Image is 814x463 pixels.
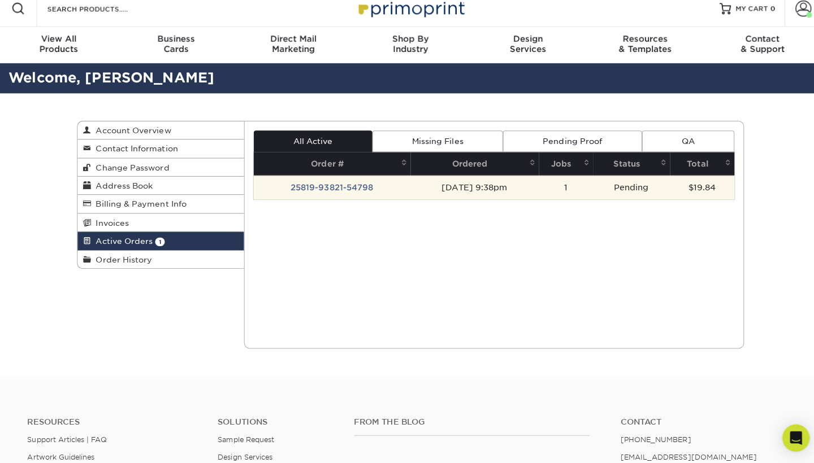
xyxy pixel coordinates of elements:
span: Design [465,37,582,47]
span: Invoices [90,220,128,229]
a: QA [637,133,728,155]
div: & Support [698,37,814,58]
a: DesignServices [465,30,582,67]
a: Billing & Payment Info [77,197,242,215]
a: Contact [615,417,787,427]
a: Invoices [77,216,242,234]
h4: Solutions [216,417,334,427]
a: Account Overview [77,124,242,142]
span: Order History [90,257,151,266]
a: Active Orders 1 [77,234,242,252]
span: Business [116,37,233,47]
a: Sample Request [216,435,272,444]
div: Industry [349,37,465,58]
td: [DATE] 9:38pm [407,178,534,202]
span: Shop By [349,37,465,47]
a: Design Services [216,453,270,461]
span: 1 [154,239,163,248]
iframe: Google Customer Reviews [3,429,96,459]
span: MY CART [729,8,761,18]
a: Order History [77,252,242,270]
span: Active Orders [90,238,151,247]
span: Resources [582,37,698,47]
a: [PHONE_NUMBER] [615,435,685,444]
span: Direct Mail [232,37,349,47]
a: Pending Proof [499,133,636,155]
a: All Active [252,133,369,155]
th: Order # [252,155,407,178]
td: $19.84 [664,178,728,202]
div: Services [465,37,582,58]
a: BusinessCards [116,30,233,67]
a: Shop ByIndustry [349,30,465,67]
span: Address Book [90,184,151,193]
input: SEARCH PRODUCTS..... [46,6,156,19]
h4: From the Blog [351,417,585,427]
span: Billing & Payment Info [90,202,185,211]
h4: Resources [27,417,199,427]
a: Address Book [77,179,242,197]
span: Contact Information [90,147,176,156]
th: Jobs [534,155,588,178]
div: Open Intercom Messenger [776,425,803,452]
span: Change Password [90,165,168,174]
span: 0 [764,8,769,16]
td: 1 [534,178,588,202]
div: Cards [116,37,233,58]
a: Missing Files [369,133,499,155]
div: & Templates [582,37,698,58]
th: Total [664,155,728,178]
a: Change Password [77,161,242,179]
th: Ordered [407,155,534,178]
td: Pending [588,178,664,202]
a: Resources& Templates [582,30,698,67]
div: Marketing [232,37,349,58]
span: Account Overview [90,129,170,138]
a: Contact& Support [698,30,814,67]
span: Contact [698,37,814,47]
a: Contact Information [77,142,242,160]
a: [EMAIL_ADDRESS][DOMAIN_NAME] [615,453,750,461]
a: Direct MailMarketing [232,30,349,67]
td: 25819-93821-54798 [252,178,407,202]
th: Status [588,155,664,178]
